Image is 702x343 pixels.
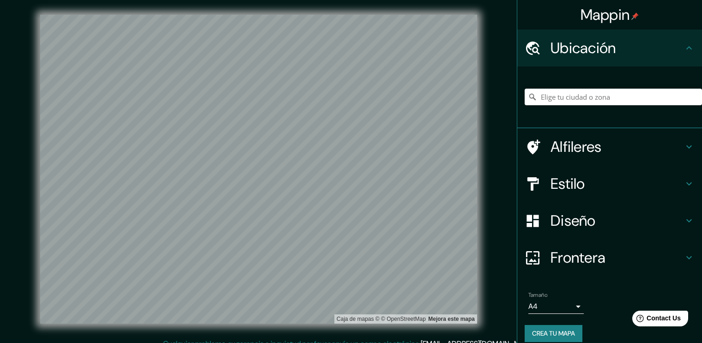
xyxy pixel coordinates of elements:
[551,248,684,267] h4: Frontera
[551,211,684,230] h4: Diseño
[551,39,684,57] h4: Ubicación
[620,307,692,333] iframe: Help widget launcher
[631,12,639,20] img: pin-icon.png
[517,128,702,165] div: Alfileres
[528,299,584,314] div: A4
[517,202,702,239] div: Diseño
[337,316,380,322] a: Mapbox
[525,325,582,342] button: Crea tu mapa
[40,15,477,324] canvas: Map
[525,89,702,105] input: Pick your city or area
[528,291,547,299] label: Tamaño
[428,316,475,322] a: Map feedback
[581,6,639,24] h4: Mappin
[517,165,702,202] div: Estilo
[517,30,702,66] div: Ubicación
[551,138,684,156] h4: Alfileres
[381,316,426,322] a: OpenStreetMap
[551,175,684,193] h4: Estilo
[517,239,702,276] div: Frontera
